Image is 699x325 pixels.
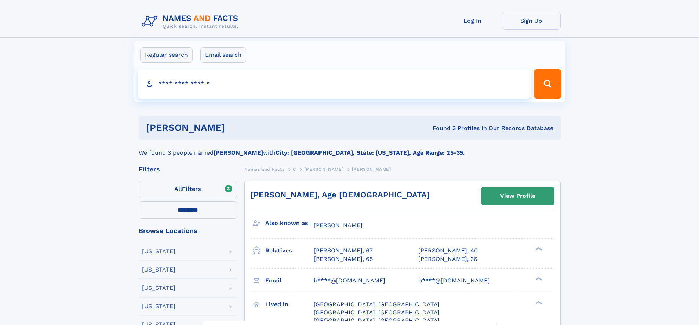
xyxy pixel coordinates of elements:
[304,167,343,172] span: [PERSON_NAME]
[534,300,542,305] div: ❯
[352,167,391,172] span: [PERSON_NAME]
[314,309,440,316] span: [GEOGRAPHIC_DATA], [GEOGRAPHIC_DATA]
[139,140,561,157] div: We found 3 people named with .
[142,285,175,291] div: [US_STATE]
[139,12,244,32] img: Logo Names and Facts
[244,165,285,174] a: Names and Facts
[314,222,363,229] span: [PERSON_NAME]
[142,248,175,254] div: [US_STATE]
[174,185,182,192] span: All
[146,123,329,132] h1: [PERSON_NAME]
[500,188,535,204] div: View Profile
[139,181,237,198] label: Filters
[329,124,553,132] div: Found 3 Profiles In Our Records Database
[314,255,373,263] a: [PERSON_NAME], 65
[138,69,531,99] input: search input
[265,274,314,287] h3: Email
[314,301,440,308] span: [GEOGRAPHIC_DATA], [GEOGRAPHIC_DATA]
[314,317,440,324] span: [GEOGRAPHIC_DATA], [GEOGRAPHIC_DATA]
[265,217,314,229] h3: Also known as
[481,187,554,205] a: View Profile
[418,255,477,263] a: [PERSON_NAME], 36
[142,267,175,273] div: [US_STATE]
[293,167,296,172] span: C
[200,47,246,63] label: Email search
[139,228,237,234] div: Browse Locations
[142,303,175,309] div: [US_STATE]
[293,165,296,174] a: C
[265,244,314,257] h3: Relatives
[139,166,237,173] div: Filters
[534,69,561,99] button: Search Button
[314,247,373,255] a: [PERSON_NAME], 67
[502,12,561,30] a: Sign Up
[276,149,463,156] b: City: [GEOGRAPHIC_DATA], State: [US_STATE], Age Range: 25-35
[265,298,314,311] h3: Lived in
[534,276,542,281] div: ❯
[214,149,263,156] b: [PERSON_NAME]
[140,47,193,63] label: Regular search
[251,190,430,199] a: [PERSON_NAME], Age [DEMOGRAPHIC_DATA]
[443,12,502,30] a: Log In
[534,247,542,251] div: ❯
[304,165,343,174] a: [PERSON_NAME]
[418,247,478,255] a: [PERSON_NAME], 40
